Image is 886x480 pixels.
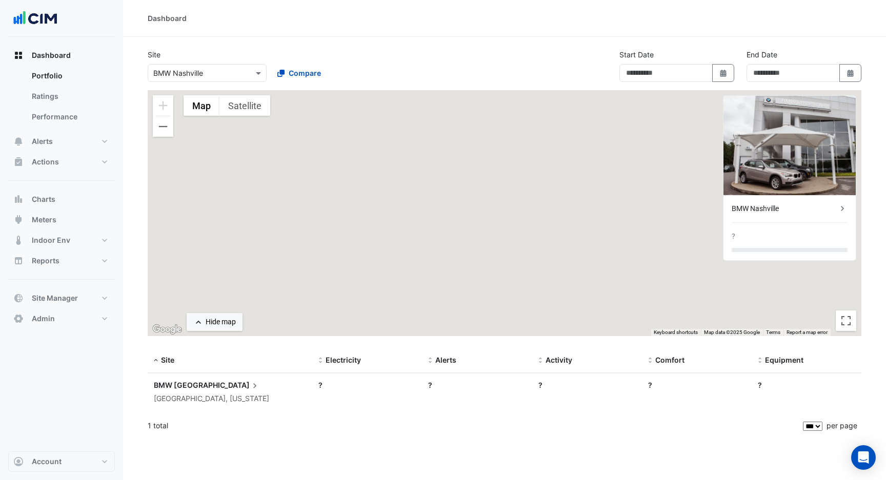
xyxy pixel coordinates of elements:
div: Hide map [206,317,236,327]
button: Charts [8,189,115,210]
label: Start Date [619,49,654,60]
button: Reports [8,251,115,271]
app-icon: Site Manager [13,293,24,303]
button: Show street map [184,95,219,116]
div: Dashboard [148,13,187,24]
button: Zoom in [153,95,173,116]
span: Alerts [435,356,456,364]
button: Keyboard shortcuts [654,329,698,336]
button: Dashboard [8,45,115,66]
button: Account [8,451,115,472]
button: Hide map [187,313,243,331]
span: Map data ©2025 Google [704,329,760,335]
span: Admin [32,314,55,324]
app-icon: Indoor Env [13,235,24,245]
button: Meters [8,210,115,230]
button: Toggle fullscreen view [836,310,856,331]
app-icon: Reports [13,256,24,266]
div: ? [538,380,636,390]
a: Portfolio [24,66,115,86]
span: Charts [32,194,55,204]
div: Open Intercom Messenger [851,445,876,470]
span: Indoor Env [32,235,70,245]
span: Electricity [326,356,361,364]
button: Site Manager [8,288,115,308]
app-icon: Actions [13,157,24,167]
a: Performance [24,107,115,127]
a: Open this area in Google Maps (opens a new window) [150,323,184,336]
app-icon: Alerts [13,136,24,147]
span: Alerts [32,136,53,147]
app-icon: Dashboard [13,50,24,60]
fa-icon: Select Date [846,69,855,77]
div: BMW Nashville [732,203,837,214]
label: End Date [747,49,777,60]
a: Report a map error [787,329,828,335]
span: Activity [546,356,572,364]
a: Terms [766,329,780,335]
div: ? [648,380,746,390]
span: Dashboard [32,50,71,60]
div: ? [758,380,855,390]
app-icon: Meters [13,215,24,225]
span: Site [161,356,174,364]
app-icon: Charts [13,194,24,204]
img: BMW Nashville [723,96,856,195]
label: Site [148,49,160,60]
button: Zoom out [153,116,173,137]
button: Actions [8,152,115,172]
span: Account [32,456,62,467]
button: Indoor Env [8,230,115,251]
img: Company Logo [12,8,58,29]
img: Google [150,323,184,336]
a: Ratings [24,86,115,107]
div: ? [428,380,526,390]
span: [GEOGRAPHIC_DATA] [174,380,260,391]
button: Alerts [8,131,115,152]
div: 1 total [148,413,801,439]
span: Compare [289,68,321,78]
div: ? [318,380,416,390]
span: per page [827,421,857,430]
span: Actions [32,157,59,167]
fa-icon: Select Date [719,69,728,77]
span: Site Manager [32,293,78,303]
span: Reports [32,256,59,266]
span: BMW [154,381,172,389]
div: ? [732,231,735,242]
span: Equipment [765,356,803,364]
button: Compare [271,64,328,82]
span: Meters [32,215,56,225]
button: Admin [8,308,115,329]
div: Dashboard [8,66,115,131]
span: Comfort [655,356,684,364]
button: Show satellite imagery [219,95,270,116]
app-icon: Admin [13,314,24,324]
div: [GEOGRAPHIC_DATA], [US_STATE] [154,393,306,405]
